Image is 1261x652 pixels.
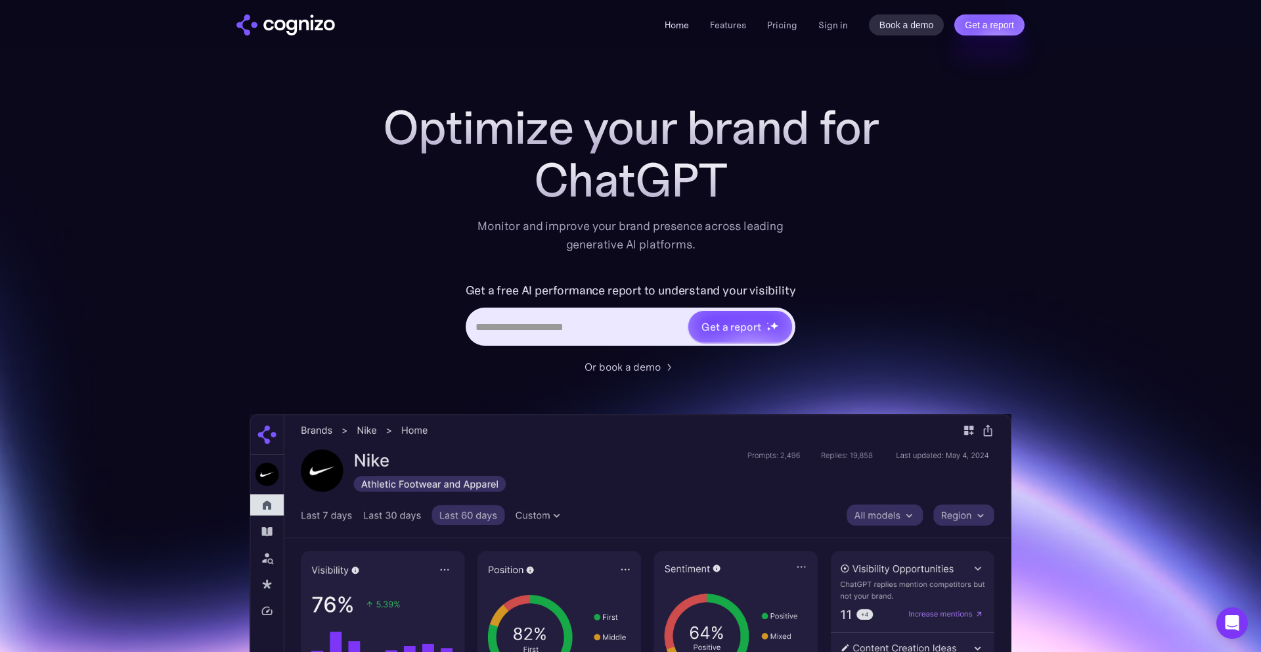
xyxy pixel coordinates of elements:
[665,19,689,31] a: Home
[954,14,1025,35] a: Get a report
[766,327,771,331] img: star
[585,359,661,375] div: Or book a demo
[818,17,848,33] a: Sign in
[368,154,893,206] div: ChatGPT
[236,14,335,35] img: cognizo logo
[585,359,676,375] a: Or book a demo
[466,280,796,352] form: Hero URL Input Form
[687,310,793,344] a: Get a reportstarstarstar
[767,19,797,31] a: Pricing
[466,280,796,301] label: Get a free AI performance report to understand your visibility
[1216,607,1248,639] div: Open Intercom Messenger
[710,19,746,31] a: Features
[236,14,335,35] a: home
[869,14,944,35] a: Book a demo
[770,321,778,330] img: star
[701,319,761,335] div: Get a report
[469,217,792,254] div: Monitor and improve your brand presence across leading generative AI platforms.
[368,101,893,154] h1: Optimize your brand for
[766,322,768,324] img: star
